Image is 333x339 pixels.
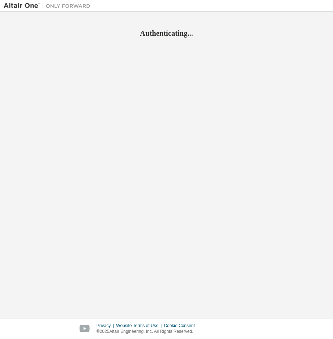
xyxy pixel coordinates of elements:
[116,323,164,329] div: Website Terms of Use
[97,329,199,335] p: © 2025 Altair Engineering, Inc. All Rights Reserved.
[80,325,90,333] img: youtube.svg
[4,2,94,9] img: Altair One
[164,323,199,329] div: Cookie Consent
[97,323,116,329] div: Privacy
[4,29,329,38] h2: Authenticating...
